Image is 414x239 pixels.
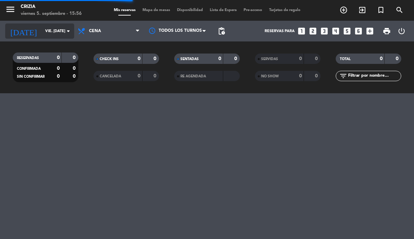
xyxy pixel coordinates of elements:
i: looks_5 [343,27,352,36]
span: TOTAL [340,57,351,61]
strong: 0 [73,66,77,71]
span: Cena [89,29,101,34]
div: viernes 5. septiembre - 15:56 [21,10,82,17]
strong: 0 [57,55,60,60]
span: Disponibilidad [174,8,206,12]
input: Filtrar por nombre... [347,72,401,80]
strong: 0 [138,56,140,61]
span: SIN CONFIRMAR [17,75,45,78]
button: menu [5,4,16,17]
span: Mapa de mesas [139,8,174,12]
i: power_settings_new [397,27,406,35]
div: Crizia [21,3,82,10]
i: looks_6 [354,27,363,36]
strong: 0 [299,56,302,61]
strong: 0 [154,56,158,61]
strong: 0 [234,56,238,61]
span: CHECK INS [100,57,119,61]
span: Reservas para [265,29,295,34]
span: CONFIRMADA [17,67,41,70]
strong: 0 [396,56,400,61]
strong: 0 [57,66,60,71]
span: NO SHOW [261,75,279,78]
strong: 0 [380,56,383,61]
strong: 0 [57,74,60,79]
strong: 0 [154,74,158,78]
i: menu [5,4,16,15]
i: looks_3 [320,27,329,36]
i: turned_in_not [377,6,385,14]
i: exit_to_app [358,6,366,14]
i: [DATE] [5,23,42,39]
span: Lista de Espera [206,8,240,12]
strong: 0 [315,74,319,78]
strong: 0 [73,55,77,60]
span: Pre-acceso [240,8,266,12]
i: filter_list [339,72,347,80]
strong: 0 [315,56,319,61]
i: add_box [365,27,374,36]
strong: 0 [138,74,140,78]
strong: 0 [73,74,77,79]
i: arrow_drop_down [64,27,72,35]
i: looks_two [308,27,317,36]
div: LOG OUT [394,21,409,41]
span: Tarjetas de regalo [266,8,304,12]
i: search [395,6,404,14]
i: looks_one [297,27,306,36]
i: looks_4 [331,27,340,36]
span: SERVIDAS [261,57,278,61]
span: CANCELADA [100,75,121,78]
span: print [383,27,391,35]
span: pending_actions [217,27,226,35]
span: Mis reservas [110,8,139,12]
span: SENTADAS [180,57,199,61]
strong: 0 [299,74,302,78]
i: add_circle_outline [339,6,348,14]
span: RE AGENDADA [180,75,206,78]
span: RESERVADAS [17,56,39,60]
strong: 0 [218,56,221,61]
